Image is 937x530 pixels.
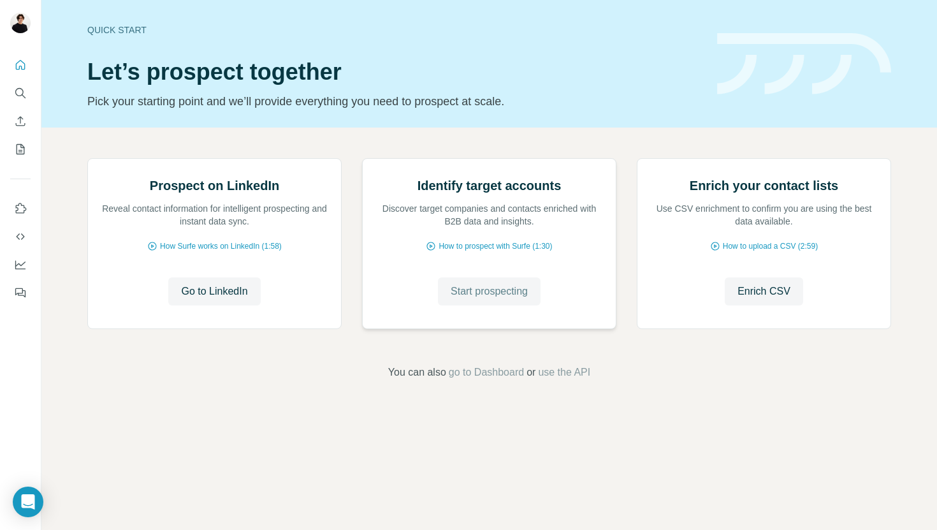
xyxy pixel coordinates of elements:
[87,24,702,36] div: Quick start
[723,240,818,252] span: How to upload a CSV (2:59)
[101,202,328,228] p: Reveal contact information for intelligent prospecting and instant data sync.
[168,277,260,305] button: Go to LinkedIn
[10,82,31,105] button: Search
[451,284,528,299] span: Start prospecting
[375,202,603,228] p: Discover target companies and contacts enriched with B2B data and insights.
[538,365,590,380] button: use the API
[737,284,790,299] span: Enrich CSV
[160,240,282,252] span: How Surfe works on LinkedIn (1:58)
[449,365,524,380] button: go to Dashboard
[13,487,43,517] div: Open Intercom Messenger
[10,253,31,276] button: Dashboard
[10,138,31,161] button: My lists
[388,365,446,380] span: You can also
[10,197,31,220] button: Use Surfe on LinkedIn
[690,177,838,195] h2: Enrich your contact lists
[10,281,31,304] button: Feedback
[439,240,552,252] span: How to prospect with Surfe (1:30)
[10,225,31,248] button: Use Surfe API
[150,177,279,195] h2: Prospect on LinkedIn
[717,33,891,95] img: banner
[10,54,31,77] button: Quick start
[650,202,878,228] p: Use CSV enrichment to confirm you are using the best data available.
[438,277,541,305] button: Start prospecting
[10,110,31,133] button: Enrich CSV
[527,365,535,380] span: or
[87,92,702,110] p: Pick your starting point and we’ll provide everything you need to prospect at scale.
[87,59,702,85] h1: Let’s prospect together
[418,177,562,195] h2: Identify target accounts
[10,13,31,33] img: Avatar
[725,277,803,305] button: Enrich CSV
[181,284,247,299] span: Go to LinkedIn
